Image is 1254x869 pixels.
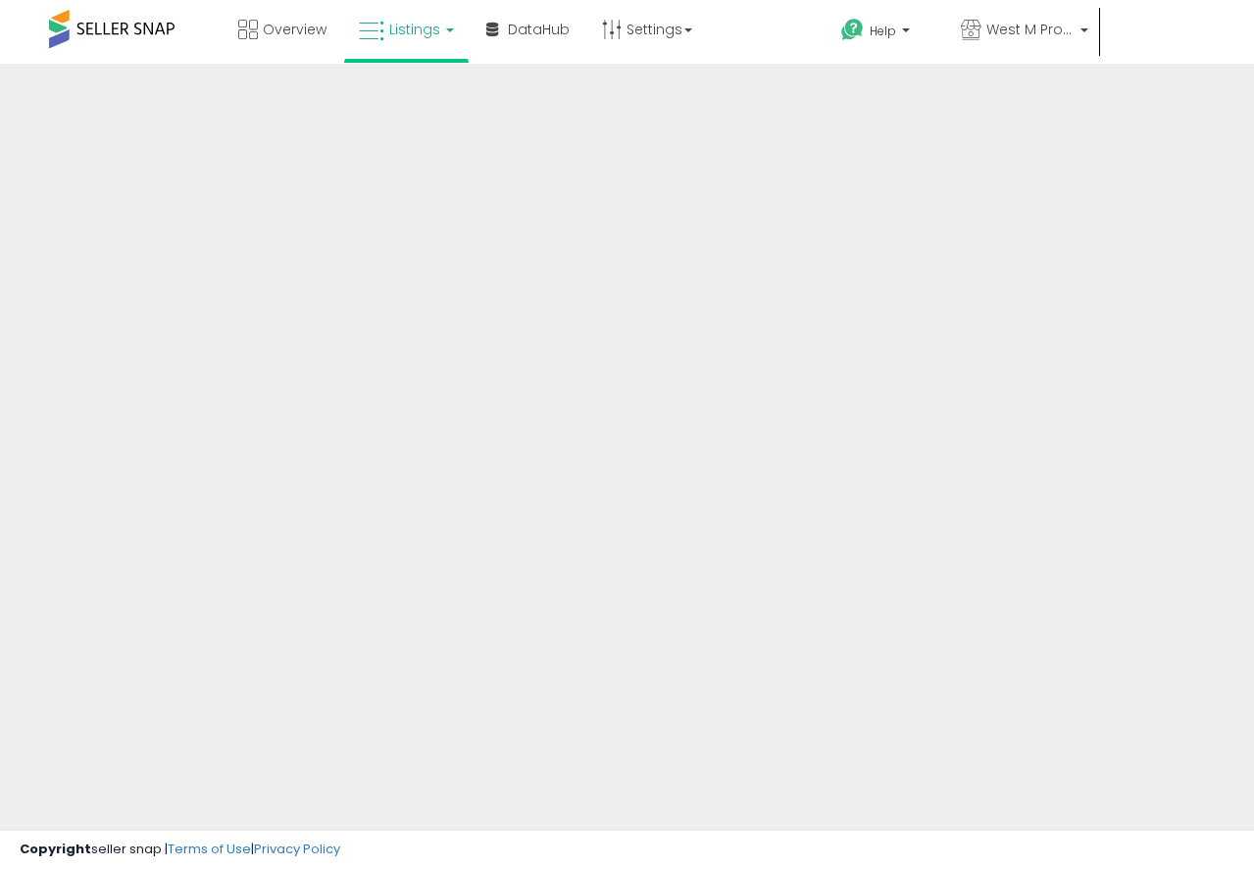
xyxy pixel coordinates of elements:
span: West M Products [986,20,1075,39]
span: Listings [389,20,440,39]
a: Terms of Use [168,840,251,858]
a: Privacy Policy [254,840,340,858]
a: Help [826,3,943,64]
strong: Copyright [20,840,91,858]
i: Get Help [840,18,865,42]
span: Overview [263,20,326,39]
span: Help [870,23,896,39]
div: seller snap | | [20,841,340,859]
span: DataHub [508,20,570,39]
